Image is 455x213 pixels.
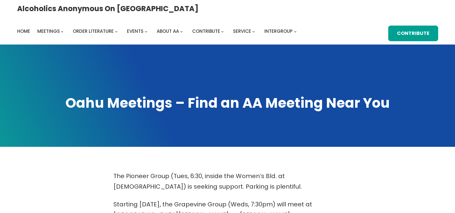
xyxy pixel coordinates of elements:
[145,30,147,33] button: Events submenu
[73,28,114,34] span: Order Literature
[17,27,299,35] nav: Intergroup
[192,27,220,35] a: Contribute
[17,2,198,15] a: Alcoholics Anonymous on [GEOGRAPHIC_DATA]
[221,30,224,33] button: Contribute submenu
[233,27,251,35] a: Service
[17,94,438,113] h1: Oahu Meetings – Find an AA Meeting Near You
[127,28,143,34] span: Events
[233,28,251,34] span: Service
[180,30,183,33] button: About AA submenu
[388,26,438,42] a: Contribute
[157,28,179,34] span: About AA
[157,27,179,35] a: About AA
[115,30,118,33] button: Order Literature submenu
[61,30,63,33] button: Meetings submenu
[192,28,220,34] span: Contribute
[252,30,255,33] button: Service submenu
[17,27,30,35] a: Home
[37,28,60,34] span: Meetings
[17,28,30,34] span: Home
[113,171,342,192] p: The Pioneer Group (Tues, 6:30, inside the Women’s Bld. at [DEMOGRAPHIC_DATA]) is seeking support....
[264,27,293,35] a: Intergroup
[37,27,60,35] a: Meetings
[127,27,143,35] a: Events
[264,28,293,34] span: Intergroup
[294,30,297,33] button: Intergroup submenu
